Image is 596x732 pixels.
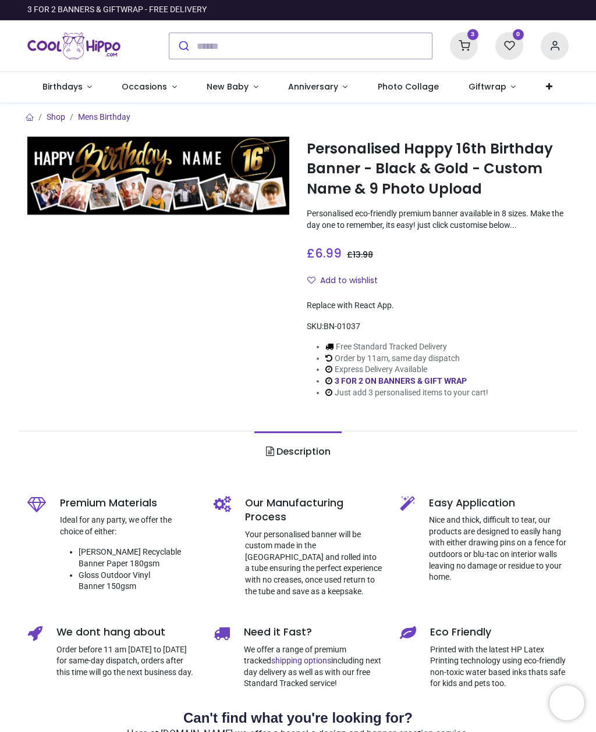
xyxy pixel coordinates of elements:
span: £ [307,245,342,262]
li: Express Delivery Available [325,364,488,376]
span: Anniversary [288,81,338,92]
div: 3 FOR 2 BANNERS & GIFTWRAP - FREE DELIVERY [27,4,207,16]
span: Occasions [122,81,167,92]
a: Logo of Cool Hippo [27,30,120,62]
img: Cool Hippo [27,30,120,62]
button: Submit [169,33,197,59]
span: Birthdays [42,81,83,92]
p: Personalised eco-friendly premium banner available in 8 sizes. Make the day one to remember, its ... [307,208,569,231]
div: SKU: [307,321,569,333]
p: Your personalised banner will be custom made in the [GEOGRAPHIC_DATA] and rolled into a tube ensu... [245,529,382,598]
p: Ideal for any party, we offer the choice of either: [60,515,196,537]
span: Giftwrap [469,81,506,92]
h1: Personalised Happy 16th Birthday Banner - Black & Gold - Custom Name & 9 Photo Upload [307,139,569,199]
li: Just add 3 personalised items to your cart! [325,387,488,399]
p: We offer a range of premium tracked including next day delivery as well as with our free Standard... [244,644,382,690]
img: Personalised Happy 16th Birthday Banner - Black & Gold - Custom Name & 9 Photo Upload [27,137,289,215]
iframe: Customer reviews powered by Trustpilot [324,4,569,16]
a: Shop [47,112,65,122]
p: Order before 11 am [DATE] to [DATE] for same-day dispatch, orders after this time will go the nex... [56,644,196,679]
span: New Baby [207,81,249,92]
span: £ [347,249,373,260]
p: Printed with the latest HP Latex Printing technology using eco-friendly non-toxic water based ink... [430,644,569,690]
h5: We dont hang about [56,625,196,640]
h5: Need it Fast? [244,625,382,640]
h5: Our Manufacturing Process [245,496,382,524]
span: BN-01037 [324,322,360,331]
li: Free Standard Tracked Delivery [325,341,488,353]
span: 6.99 [315,245,342,262]
p: Nice and thick, difficult to tear, our products are designed to easily hang with either drawing p... [429,515,569,583]
li: Order by 11am, same day dispatch [325,353,488,365]
a: Mens Birthday [78,112,130,122]
a: Description [254,431,341,472]
sup: 0 [513,29,524,40]
span: 13.98 [353,249,373,260]
span: Photo Collage [378,81,439,92]
a: 0 [495,41,523,50]
a: 3 FOR 2 ON BANNERS & GIFT WRAP [335,376,467,385]
a: shipping options [271,656,331,665]
a: Anniversary [273,72,363,102]
li: Gloss Outdoor Vinyl Banner 150gsm [79,570,196,592]
h2: Can't find what you're looking for? [27,708,569,728]
div: Replace with React App. [307,300,569,312]
iframe: Brevo live chat [549,685,584,720]
h5: Premium Materials [60,496,196,510]
button: Add to wishlistAdd to wishlist [307,271,388,291]
h5: Eco Friendly [430,625,569,640]
a: Birthdays [27,72,107,102]
a: New Baby [192,72,274,102]
sup: 3 [467,29,478,40]
a: 3 [450,41,478,50]
h5: Easy Application [429,496,569,510]
li: [PERSON_NAME] Recyclable Banner Paper 180gsm [79,547,196,569]
i: Add to wishlist [307,276,315,284]
a: Giftwrap [453,72,531,102]
a: Occasions [107,72,192,102]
